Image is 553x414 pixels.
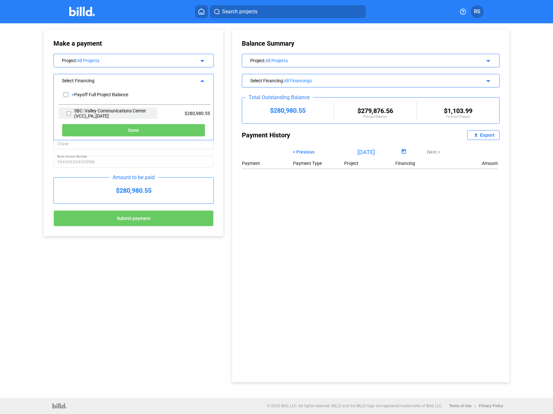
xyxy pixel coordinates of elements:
[74,92,128,97] div: Payoff Full Project Balance
[284,78,467,83] div: All Financings
[117,216,151,221] span: Submit payment
[267,404,443,408] p: © 2025 Billd, LLC. All rights reserved. BILLD and the BILLD logo are registered trademarks of Bil...
[395,161,446,166] div: Financing
[400,148,408,156] button: Open calendar
[62,57,191,63] div: Project
[210,5,366,18] button: Search projects
[474,8,480,16] span: RS
[53,210,214,226] button: Submit payment
[344,161,395,166] div: Project
[76,58,77,63] span: :
[265,58,265,63] span: :
[475,404,476,408] p: |
[62,77,191,83] div: Select Financing
[128,128,139,133] span: Done
[449,404,471,408] b: Terms of Use
[293,161,344,166] div: Payment Type
[62,124,205,137] button: Done
[53,40,150,47] div: Make a payment
[245,94,313,100] div: Total Outstanding Balance
[157,108,210,119] div: $280,980.55
[417,115,499,118] div: Finance Charges
[69,7,95,16] img: Billd Company Logo
[422,146,445,157] button: Next >
[472,131,480,139] mat-icon: file_upload
[480,132,494,138] div: Export
[288,146,319,157] button: < Previous
[72,92,74,97] div: +
[482,161,498,166] div: Amount
[198,56,205,64] mat-icon: arrow_drop_down
[242,40,499,47] div: Balance Summary
[250,57,467,63] div: Project
[471,5,484,18] button: RS
[198,76,205,84] mat-icon: arrow_drop_up
[483,56,491,64] mat-icon: arrow_drop_down
[427,149,440,155] span: Next >
[283,78,284,83] span: :
[74,108,152,119] div: SBC: Valley Communications Center (VCC)_PA_[DATE]
[77,58,191,63] div: All Projects
[242,161,293,166] div: Payment
[334,115,416,118] div: Principal Balance
[109,174,158,180] div: Amount to be paid
[222,8,257,16] span: Search projects
[467,130,500,140] button: Export
[250,77,467,83] div: Select Financing
[52,403,66,408] img: logo
[242,107,333,114] div: $280,980.55
[417,107,499,115] div: $1,103.99
[265,58,467,63] div: All Projects
[334,107,416,115] div: $279,876.56
[479,404,503,408] b: Privacy Policy
[293,149,314,155] span: < Previous
[242,130,371,140] div: Payment History
[483,76,491,84] mat-icon: arrow_drop_down
[54,178,213,203] div: $280,980.55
